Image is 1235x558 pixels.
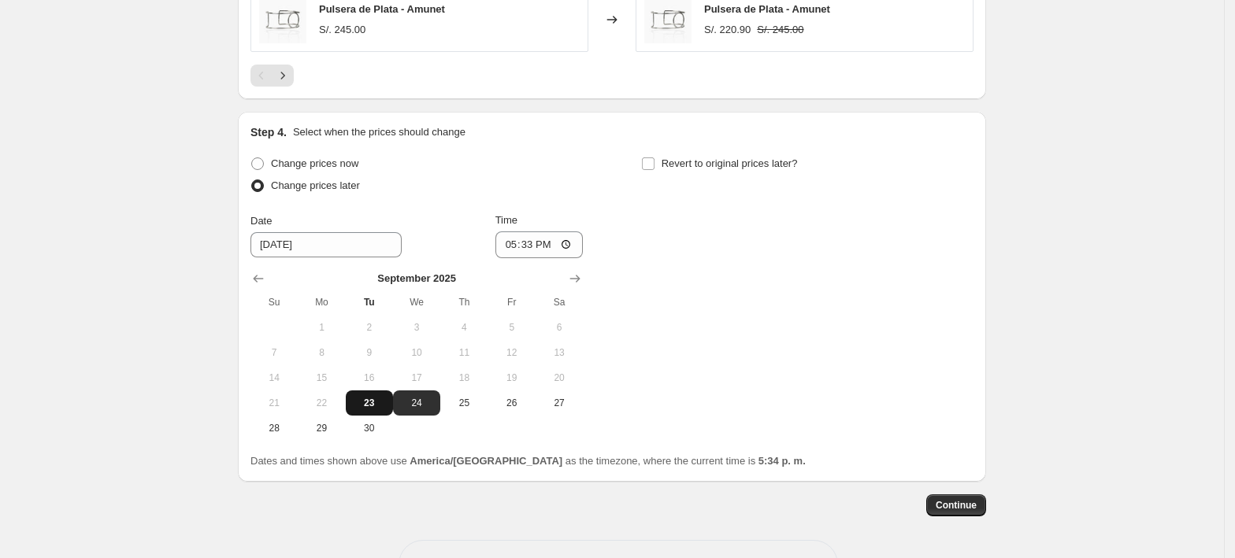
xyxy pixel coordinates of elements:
span: Su [257,296,291,309]
p: Select when the prices should change [293,124,465,140]
button: Tuesday September 2 2025 [346,315,393,340]
span: 5 [495,321,529,334]
span: Pulsera de Plata - Amunet [704,3,830,15]
th: Sunday [250,290,298,315]
button: Friday September 5 2025 [488,315,536,340]
span: 8 [304,346,339,359]
span: 23 [352,397,387,409]
button: Monday September 29 2025 [298,416,345,441]
button: Show next month, October 2025 [564,268,586,290]
span: S/. 220.90 [704,24,751,35]
span: Sa [542,296,577,309]
span: 1 [304,321,339,334]
th: Saturday [536,290,583,315]
span: 4 [447,321,481,334]
span: 22 [304,397,339,409]
button: Friday September 26 2025 [488,390,536,416]
span: 24 [399,397,434,409]
span: Change prices now [271,157,358,169]
button: Saturday September 27 2025 [536,390,583,416]
span: 17 [399,371,434,384]
span: 6 [542,321,577,334]
button: Tuesday September 30 2025 [346,416,393,441]
button: Sunday September 28 2025 [250,416,298,441]
span: Revert to original prices later? [662,157,798,169]
input: 9/23/2025 [250,232,402,257]
button: Today Tuesday September 23 2025 [346,390,393,416]
span: Tu [352,296,387,309]
th: Wednesday [393,290,440,315]
th: Friday [488,290,536,315]
span: Change prices later [271,179,360,191]
span: 21 [257,397,291,409]
span: Time [495,214,517,226]
button: Thursday September 18 2025 [440,365,488,390]
button: Show previous month, August 2025 [247,268,269,290]
button: Wednesday September 17 2025 [393,365,440,390]
button: Wednesday September 10 2025 [393,340,440,365]
span: Th [447,296,481,309]
span: S/. 245.00 [319,24,365,35]
span: Fr [495,296,529,309]
span: 29 [304,422,339,434]
span: 9 [352,346,387,359]
button: Saturday September 20 2025 [536,365,583,390]
b: America/[GEOGRAPHIC_DATA] [410,455,562,467]
span: 3 [399,321,434,334]
span: 19 [495,371,529,384]
button: Monday September 1 2025 [298,315,345,340]
span: 18 [447,371,481,384]
button: Monday September 8 2025 [298,340,345,365]
button: Friday September 19 2025 [488,365,536,390]
span: Pulsera de Plata - Amunet [319,3,445,15]
span: Date [250,215,272,227]
button: Sunday September 7 2025 [250,340,298,365]
input: 12:00 [495,231,584,258]
button: Friday September 12 2025 [488,340,536,365]
button: Monday September 15 2025 [298,365,345,390]
button: Sunday September 14 2025 [250,365,298,390]
button: Thursday September 4 2025 [440,315,488,340]
button: Continue [926,494,986,516]
span: 27 [542,397,577,409]
span: Mo [304,296,339,309]
button: Thursday September 25 2025 [440,390,488,416]
span: 13 [542,346,577,359]
button: Saturday September 6 2025 [536,315,583,340]
span: 7 [257,346,291,359]
span: 12 [495,346,529,359]
th: Tuesday [346,290,393,315]
button: Wednesday September 3 2025 [393,315,440,340]
b: 5:34 p. m. [758,455,806,467]
button: Thursday September 11 2025 [440,340,488,365]
button: Tuesday September 16 2025 [346,365,393,390]
span: 14 [257,371,291,384]
h2: Step 4. [250,124,287,140]
button: Wednesday September 24 2025 [393,390,440,416]
button: Sunday September 21 2025 [250,390,298,416]
th: Thursday [440,290,488,315]
th: Monday [298,290,345,315]
span: 10 [399,346,434,359]
span: 15 [304,371,339,384]
span: We [399,296,434,309]
nav: Pagination [250,65,294,87]
span: 11 [447,346,481,359]
span: 2 [352,321,387,334]
span: Continue [936,499,977,512]
span: 26 [495,397,529,409]
span: S/. 245.00 [757,24,803,35]
span: 16 [352,371,387,384]
span: 30 [352,422,387,434]
button: Tuesday September 9 2025 [346,340,393,365]
button: Saturday September 13 2025 [536,340,583,365]
span: 20 [542,371,577,384]
span: Dates and times shown above use as the timezone, where the current time is [250,455,806,467]
button: Monday September 22 2025 [298,390,345,416]
button: Next [272,65,294,87]
span: 28 [257,422,291,434]
span: 25 [447,397,481,409]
